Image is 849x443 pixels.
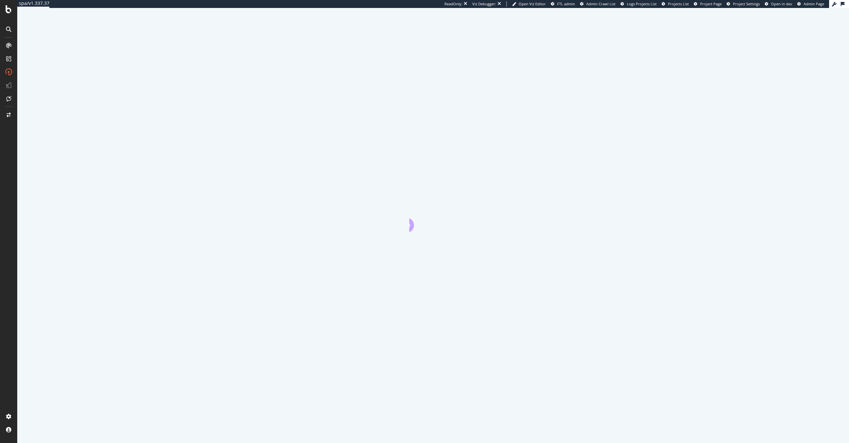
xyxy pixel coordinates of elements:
[551,1,575,7] a: FTL admin
[765,1,792,7] a: Open in dev
[512,1,546,7] a: Open Viz Editor
[797,1,824,7] a: Admin Page
[804,1,824,6] span: Admin Page
[472,1,496,7] div: Viz Debugger:
[694,1,722,7] a: Project Page
[662,1,689,7] a: Projects List
[557,1,575,6] span: FTL admin
[586,1,616,6] span: Admin Crawl List
[627,1,657,6] span: Logs Projects List
[771,1,792,6] span: Open in dev
[700,1,722,6] span: Project Page
[444,1,462,7] div: ReadOnly:
[733,1,760,6] span: Project Settings
[727,1,760,7] a: Project Settings
[580,1,616,7] a: Admin Crawl List
[409,208,457,232] div: animation
[519,1,546,6] span: Open Viz Editor
[620,1,657,7] a: Logs Projects List
[668,1,689,6] span: Projects List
